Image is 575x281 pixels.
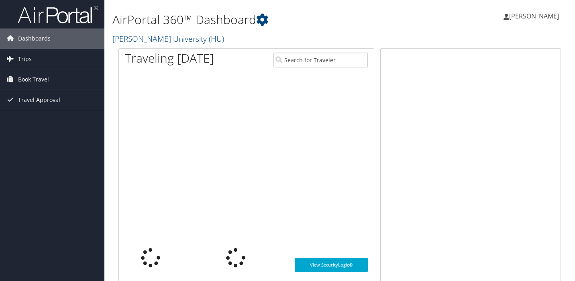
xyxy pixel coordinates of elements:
[112,33,226,44] a: [PERSON_NAME] University (HU)
[18,90,60,110] span: Travel Approval
[273,53,367,67] input: Search for Traveler
[504,4,567,28] a: [PERSON_NAME]
[112,11,416,28] h1: AirPortal 360™ Dashboard
[18,29,51,49] span: Dashboards
[509,12,559,20] span: [PERSON_NAME]
[125,50,214,67] h1: Traveling [DATE]
[18,5,98,24] img: airportal-logo.png
[18,49,32,69] span: Trips
[18,69,49,90] span: Book Travel
[295,258,368,272] a: View SecurityLogic®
